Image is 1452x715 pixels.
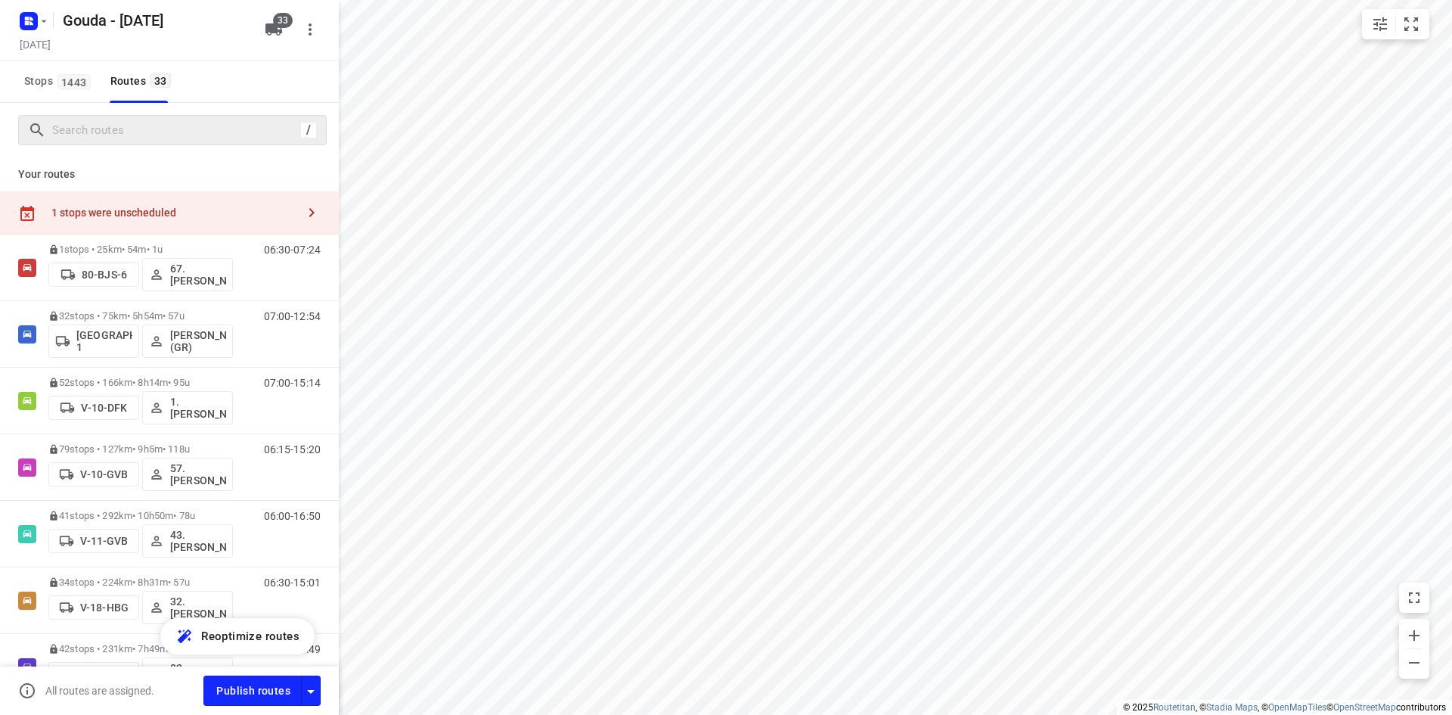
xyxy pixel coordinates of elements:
p: [GEOGRAPHIC_DATA] 1 [76,329,132,353]
button: Fit zoom [1396,9,1426,39]
p: 07:00-15:14 [264,377,321,389]
button: V-10-GVB [48,462,139,487]
p: V-11-GVB [80,535,128,547]
p: [PERSON_NAME] (GR) [170,329,226,353]
button: 80-BJS-6 [48,263,139,287]
button: 82. [PERSON_NAME] [142,657,233,691]
div: small contained button group [1362,9,1429,39]
p: 67. [PERSON_NAME] [170,263,226,287]
button: More [295,14,325,45]
p: 42 stops • 231km • 7h49m • 73u [48,643,233,654]
p: V-10-GVB [80,468,128,480]
button: 1. [PERSON_NAME] [142,391,233,424]
button: V-10-DFK [48,396,139,420]
h5: Rename [57,8,253,33]
p: All routes are assigned. [45,685,154,697]
button: 32. [PERSON_NAME] [142,591,233,624]
a: Stadia Maps [1206,702,1258,713]
a: OpenStreetMap [1333,702,1396,713]
span: Stops [24,72,95,91]
p: 43.[PERSON_NAME] [170,529,226,553]
button: [GEOGRAPHIC_DATA] 1 [48,325,139,358]
h5: Project date [14,36,57,53]
div: / [300,122,317,138]
p: 06:30-07:24 [264,244,321,256]
button: 67. [PERSON_NAME] [142,258,233,291]
p: 07:00-12:54 [264,310,321,322]
p: 1 stops • 25km • 54m • 1u [48,244,233,255]
p: Your routes [18,166,321,182]
button: Map settings [1365,9,1395,39]
a: Routetitan [1153,702,1196,713]
p: 34 stops • 224km • 8h31m • 57u [48,577,233,588]
button: 57. [PERSON_NAME] [142,458,233,491]
input: Search routes [52,119,300,142]
button: 33 [259,14,289,45]
a: OpenMapTiles [1268,702,1326,713]
p: 80-BJS-6 [82,269,127,281]
div: 1 stops were unscheduled [51,207,296,219]
p: V-18-HBG [80,602,129,614]
p: 1. [PERSON_NAME] [170,396,226,420]
span: 33 [150,73,171,88]
button: Publish routes [203,676,302,705]
p: 57. [PERSON_NAME] [170,462,226,487]
button: Reoptimize routes [160,618,315,654]
p: 52 stops • 166km • 8h14m • 95u [48,377,233,388]
button: [PERSON_NAME] (GR) [142,325,233,358]
p: 06:15-15:20 [264,443,321,455]
p: 79 stops • 127km • 9h5m • 118u [48,443,233,455]
p: V-10-DFK [81,402,127,414]
button: V-11-GVB [48,529,139,553]
button: 43.[PERSON_NAME] [142,524,233,558]
li: © 2025 , © , © © contributors [1123,702,1446,713]
p: 41 stops • 292km • 10h50m • 78u [48,510,233,521]
span: Publish routes [216,682,290,701]
p: 32. [PERSON_NAME] [170,595,226,620]
p: 32 stops • 75km • 5h54m • 57u [48,310,233,322]
div: Routes [110,72,175,91]
p: 82. [PERSON_NAME] [170,662,226,686]
p: 06:30-15:01 [264,577,321,589]
button: V-18-HBG [48,595,139,620]
span: Reoptimize routes [201,626,299,646]
p: 06:00-16:50 [264,510,321,522]
span: 1443 [57,74,91,89]
div: Driver app settings [302,681,320,700]
span: 33 [273,13,293,28]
